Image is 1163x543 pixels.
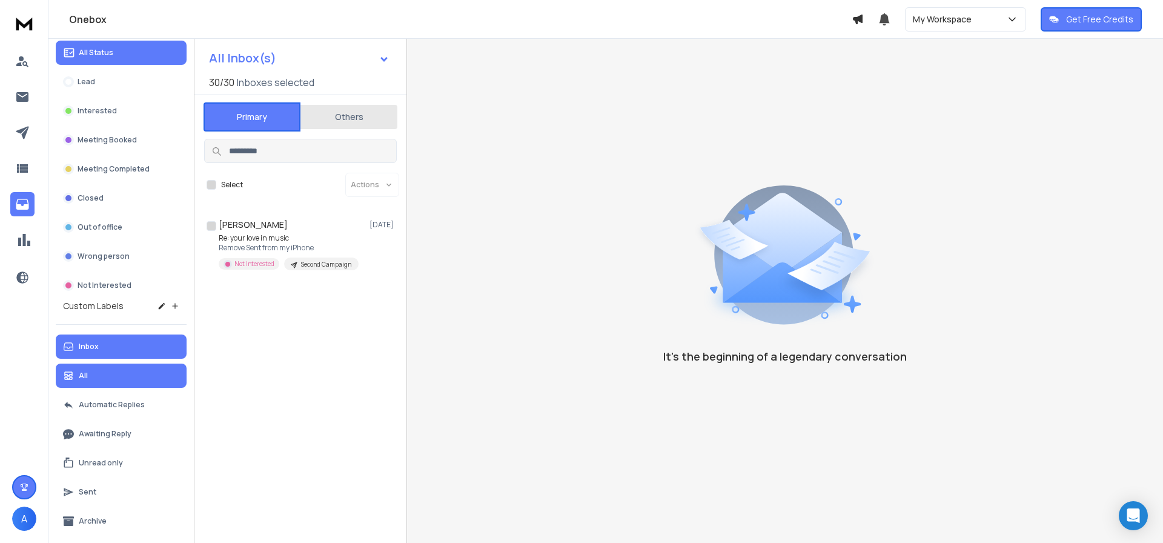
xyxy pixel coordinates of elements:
[56,509,187,533] button: Archive
[56,99,187,123] button: Interested
[56,480,187,504] button: Sent
[234,259,274,268] p: Not Interested
[12,12,36,35] img: logo
[56,128,187,152] button: Meeting Booked
[12,507,36,531] button: A
[1041,7,1142,32] button: Get Free Credits
[79,429,131,439] p: Awaiting Reply
[300,104,397,130] button: Others
[56,186,187,210] button: Closed
[78,252,130,261] p: Wrong person
[78,281,131,290] p: Not Interested
[79,487,96,497] p: Sent
[369,220,397,230] p: [DATE]
[56,364,187,388] button: All
[63,300,124,312] h3: Custom Labels
[56,244,187,268] button: Wrong person
[78,222,122,232] p: Out of office
[79,516,107,526] p: Archive
[219,243,359,253] p: Remove Sent from my iPhone
[237,75,314,90] h3: Inboxes selected
[204,102,300,132] button: Primary
[56,393,187,417] button: Automatic Replies
[69,12,852,27] h1: Onebox
[56,157,187,181] button: Meeting Completed
[78,164,150,174] p: Meeting Completed
[913,13,976,25] p: My Workspace
[79,400,145,410] p: Automatic Replies
[219,219,288,231] h1: [PERSON_NAME]
[56,273,187,298] button: Not Interested
[78,106,117,116] p: Interested
[56,335,187,359] button: Inbox
[56,70,187,94] button: Lead
[1066,13,1133,25] p: Get Free Credits
[78,135,137,145] p: Meeting Booked
[301,260,351,269] p: Second Campaign
[79,48,113,58] p: All Status
[56,41,187,65] button: All Status
[79,342,99,351] p: Inbox
[209,52,276,64] h1: All Inbox(s)
[56,451,187,475] button: Unread only
[79,458,123,468] p: Unread only
[79,371,88,381] p: All
[56,422,187,446] button: Awaiting Reply
[663,348,907,365] p: It’s the beginning of a legendary conversation
[78,193,104,203] p: Closed
[78,77,95,87] p: Lead
[221,180,243,190] label: Select
[219,233,359,243] p: Re: your love in music
[199,46,399,70] button: All Inbox(s)
[1119,501,1148,530] div: Open Intercom Messenger
[209,75,234,90] span: 30 / 30
[56,215,187,239] button: Out of office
